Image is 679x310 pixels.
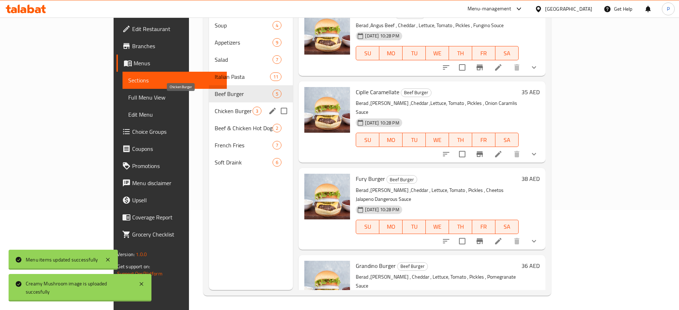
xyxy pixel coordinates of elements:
[426,46,449,60] button: WE
[429,222,446,232] span: WE
[475,222,493,232] span: FR
[132,162,221,170] span: Promotions
[426,220,449,234] button: WE
[116,140,227,157] a: Coupons
[128,76,221,85] span: Sections
[498,135,516,145] span: SA
[508,146,525,163] button: delete
[438,59,455,76] button: sort-choices
[116,192,227,209] a: Upsell
[209,34,293,51] div: Appetizers9
[521,174,540,184] h6: 38 AED
[123,89,227,106] a: Full Menu View
[117,250,135,259] span: Version:
[429,48,446,59] span: WE
[403,133,426,147] button: TU
[116,209,227,226] a: Coverage Report
[209,154,293,171] div: Soft Draink6
[405,135,423,145] span: TU
[215,141,273,149] div: French Fries
[132,127,221,136] span: Choice Groups
[304,9,350,55] img: Fungino Bruger
[471,233,488,250] button: Branch-specific-item
[209,85,293,102] div: Beef Burger5
[356,133,379,147] button: SU
[209,51,293,68] div: Salad7
[215,55,273,64] span: Salad
[426,133,449,147] button: WE
[136,250,147,259] span: 1.0.0
[382,222,400,232] span: MO
[273,56,281,63] span: 7
[273,39,281,46] span: 9
[26,256,98,264] div: Menu items updated successfully
[455,60,470,75] span: Select to update
[545,5,592,13] div: [GEOGRAPHIC_DATA]
[215,158,273,167] div: Soft Draink
[495,133,519,147] button: SA
[475,48,493,59] span: FR
[362,120,402,126] span: [DATE] 10:28 PM
[429,135,446,145] span: WE
[471,59,488,76] button: Branch-specific-item
[498,222,516,232] span: SA
[525,233,543,250] button: show more
[304,261,350,306] img: Grandino Burger
[359,222,376,232] span: SU
[397,262,428,271] div: Beef Burger
[273,141,281,149] div: items
[525,146,543,163] button: show more
[132,42,221,50] span: Branches
[356,273,518,290] p: Berad ,[PERSON_NAME] , Cheddar , Lettuce, Tomato , Pickles , Pomegranate Sauce
[356,173,385,184] span: Fury Burger
[405,222,423,232] span: TU
[215,38,273,47] span: Appetizers
[116,37,227,55] a: Branches
[452,222,469,232] span: TH
[495,46,519,60] button: SA
[525,59,543,76] button: show more
[304,87,350,133] img: Ciplle Caramellate
[379,46,403,60] button: MO
[209,120,293,137] div: Beef & Chicken Hot Dog2
[403,220,426,234] button: TU
[215,72,270,81] span: Italian Pasta
[117,269,163,278] a: Support.OpsPlatform
[116,226,227,243] a: Grocery Checklist
[452,48,469,59] span: TH
[117,262,150,271] span: Get support on:
[273,22,281,29] span: 4
[132,144,221,153] span: Coupons
[356,260,396,271] span: Grandino Burger
[128,110,221,119] span: Edit Menu
[215,124,273,132] span: Beef & Chicken Hot Dog
[530,150,538,158] svg: Show Choices
[267,106,278,116] button: edit
[449,46,472,60] button: TH
[449,220,472,234] button: TH
[455,147,470,162] span: Select to update
[508,59,525,76] button: delete
[128,93,221,102] span: Full Menu View
[438,233,455,250] button: sort-choices
[273,158,281,167] div: items
[521,87,540,97] h6: 35 AED
[132,25,221,33] span: Edit Restaurant
[273,125,281,132] span: 2
[215,90,273,98] span: Beef Burger
[132,213,221,222] span: Coverage Report
[498,48,516,59] span: SA
[356,220,379,234] button: SU
[521,9,540,19] h6: 35 AED
[215,107,253,115] span: Chicken Burger
[494,150,503,158] a: Edit menu item
[123,72,227,89] a: Sections
[530,237,538,245] svg: Show Choices
[273,159,281,166] span: 6
[132,179,221,187] span: Menu disclaimer
[273,91,281,97] span: 5
[356,99,518,117] p: Berad ,[PERSON_NAME] ,Cheddar ,Lettuce, Tomato , Pickles , Onion Caramlis Sauce
[452,135,469,145] span: TH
